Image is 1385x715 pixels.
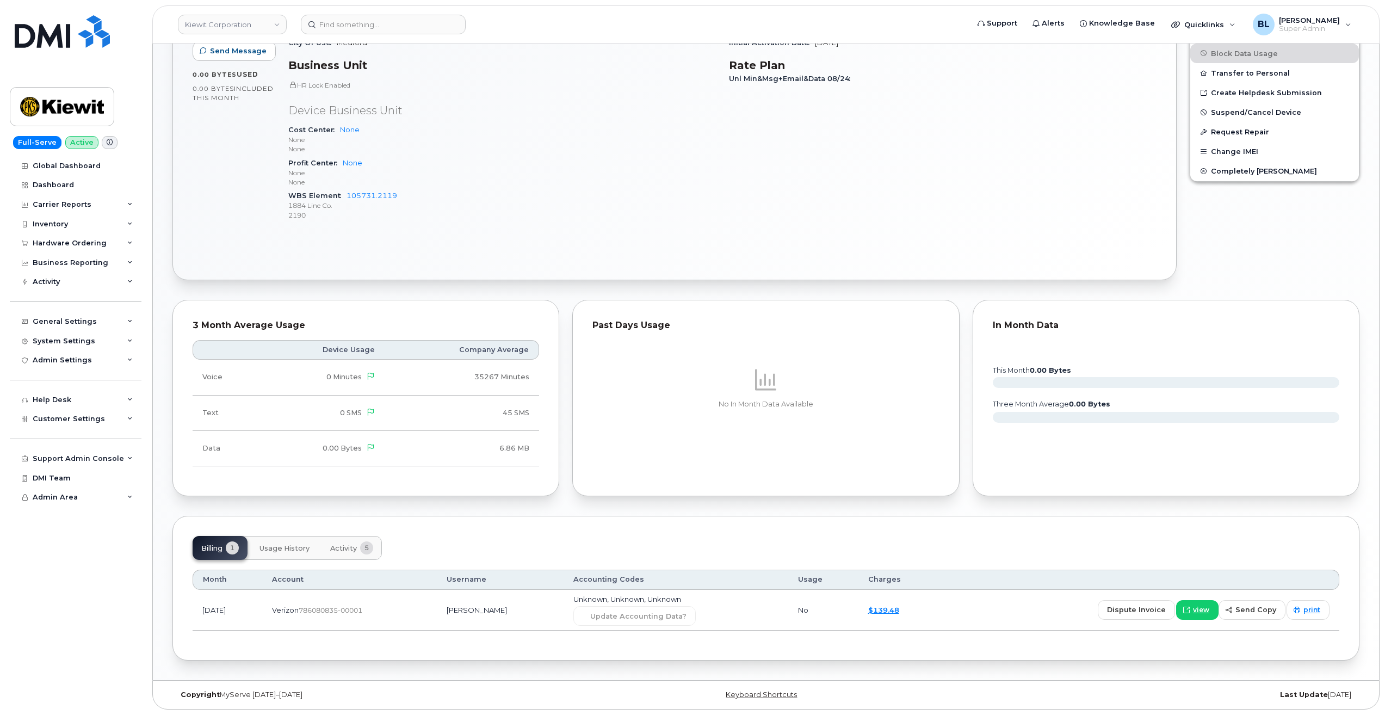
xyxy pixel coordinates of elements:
div: In Month Data [993,320,1339,331]
span: dispute invoice [1107,605,1166,615]
a: Support [970,13,1025,34]
h3: Rate Plan [729,59,1157,72]
span: Update Accounting Data? [590,611,687,621]
span: Send Message [210,46,267,56]
div: Past Days Usage [592,320,939,331]
button: Send Message [193,41,276,61]
th: Charges [858,570,941,589]
a: Keyboard Shortcuts [726,691,797,699]
td: [DATE] [193,590,262,631]
span: 0 SMS [340,409,362,417]
td: [PERSON_NAME] [437,590,564,631]
div: Quicklinks [1164,14,1243,35]
span: Cost Center [288,126,340,134]
button: Update Accounting Data? [573,606,696,626]
button: Block Data Usage [1190,44,1359,63]
button: Completely [PERSON_NAME] [1190,161,1359,181]
text: this month [992,366,1071,374]
text: three month average [992,400,1110,408]
a: Kiewit Corporation [178,15,287,34]
span: BL [1258,18,1270,31]
button: Suspend/Cancel Device [1190,102,1359,122]
a: Knowledge Base [1072,13,1163,34]
th: Month [193,570,262,589]
span: 0.00 Bytes [193,85,234,93]
span: Profit Center [288,159,343,167]
span: [PERSON_NAME] [1279,16,1340,24]
a: print [1287,600,1330,620]
p: Device Business Unit [288,103,716,119]
td: Text [193,396,261,431]
p: No In Month Data Available [592,399,939,409]
p: HR Lock Enabled [288,81,716,90]
span: 0 Minutes [326,373,362,381]
span: print [1303,605,1320,615]
th: Device Usage [261,340,385,360]
span: Completely [PERSON_NAME] [1211,167,1317,175]
iframe: Messenger Launcher [1338,668,1377,707]
span: Support [987,18,1017,29]
p: None [288,177,716,187]
a: Create Helpdesk Submission [1190,83,1359,102]
button: Transfer to Personal [1190,63,1359,83]
tspan: 0.00 Bytes [1069,400,1110,408]
div: Brandon Lam [1245,14,1359,35]
p: None [288,168,716,177]
span: Alerts [1042,18,1065,29]
button: send copy [1219,600,1285,620]
span: Verizon [272,606,299,614]
a: None [343,159,362,167]
td: 6.86 MB [385,431,539,466]
tspan: 0.00 Bytes [1030,366,1071,374]
div: MyServe [DATE]–[DATE] [172,691,568,699]
span: Unknown, Unknown, Unknown [573,595,681,603]
button: Change IMEI [1190,141,1359,161]
p: 1884 Line Co. [288,201,716,210]
span: Usage History [259,544,310,553]
span: 5 [360,541,373,554]
input: Find something... [301,15,466,34]
th: Usage [788,570,858,589]
strong: Last Update [1280,691,1328,699]
button: dispute invoice [1098,600,1175,620]
span: Activity [330,544,357,553]
td: Data [193,431,261,466]
span: view [1193,605,1209,615]
span: Unl Min&Msg+Email&Data 08/24 [729,75,856,83]
div: [DATE] [964,691,1359,699]
a: Alerts [1025,13,1072,34]
td: 35267 Minutes [385,360,539,395]
span: 0.00 Bytes [323,444,362,452]
td: 45 SMS [385,396,539,431]
p: None [288,144,716,153]
span: send copy [1235,605,1276,615]
p: None [288,135,716,144]
div: 3 Month Average Usage [193,320,539,331]
th: Username [437,570,564,589]
span: Quicklinks [1184,20,1224,29]
td: No [788,590,858,631]
a: 105731.2119 [347,192,397,200]
th: Company Average [385,340,539,360]
span: Super Admin [1279,24,1340,33]
span: WBS Element [288,192,347,200]
span: 0.00 Bytes [193,71,237,78]
p: 2190 [288,211,716,220]
a: $139.48 [868,606,899,614]
button: Request Repair [1190,122,1359,141]
th: Accounting Codes [564,570,789,589]
a: view [1176,600,1219,620]
h3: Business Unit [288,59,716,72]
th: Account [262,570,436,589]
strong: Copyright [181,691,220,699]
td: Voice [193,360,261,395]
span: Suspend/Cancel Device [1211,108,1301,116]
span: Knowledge Base [1089,18,1155,29]
span: used [237,70,258,78]
a: None [340,126,360,134]
span: 786080835-00001 [299,606,362,614]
